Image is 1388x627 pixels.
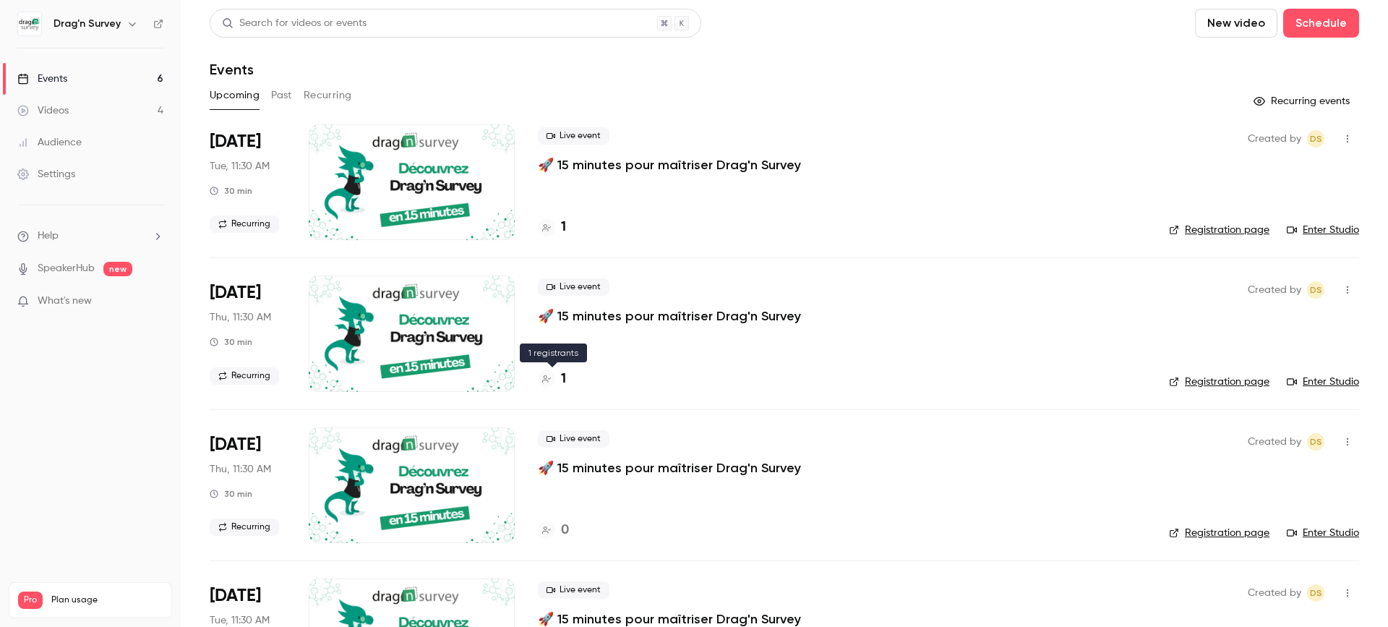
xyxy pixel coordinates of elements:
div: Settings [17,167,75,182]
a: Enter Studio [1287,526,1359,540]
span: [DATE] [210,281,261,304]
span: DS [1310,584,1322,602]
span: Recurring [210,519,279,536]
div: Audience [17,135,82,150]
div: 30 min [210,488,252,500]
a: 🚀 15 minutes pour maîtriser Drag'n Survey [538,459,801,477]
span: Drag'n Survey [1307,281,1324,299]
span: Help [38,229,59,244]
span: Plan usage [51,594,163,606]
span: What's new [38,294,92,309]
span: DS [1310,433,1322,451]
span: Recurring [210,367,279,385]
span: DS [1310,130,1322,148]
span: Drag'n Survey [1307,130,1324,148]
h6: Drag'n Survey [53,17,121,31]
a: 1 [538,218,566,237]
img: Drag'n Survey [18,12,41,35]
button: Schedule [1283,9,1359,38]
h1: Events [210,61,254,78]
span: [DATE] [210,584,261,607]
a: Registration page [1169,223,1269,237]
a: 🚀 15 minutes pour maîtriser Drag'n Survey [538,307,801,325]
button: Recurring events [1247,90,1359,113]
span: Recurring [210,216,279,233]
div: Oct 9 Thu, 11:30 AM (Europe/Paris) [210,427,286,543]
iframe: Noticeable Trigger [146,295,163,308]
span: Created by [1248,281,1301,299]
a: 1 [538,370,566,389]
div: 30 min [210,336,252,348]
span: Drag'n Survey [1307,584,1324,602]
span: Created by [1248,584,1301,602]
span: Live event [538,430,609,448]
span: [DATE] [210,130,261,153]
div: Search for videos or events [222,16,367,31]
li: help-dropdown-opener [17,229,163,244]
button: New video [1195,9,1277,38]
h4: 1 [561,370,566,389]
span: Created by [1248,433,1301,451]
a: Enter Studio [1287,223,1359,237]
span: Live event [538,581,609,599]
span: DS [1310,281,1322,299]
span: Live event [538,278,609,296]
a: Registration page [1169,375,1269,389]
div: Sep 30 Tue, 11:30 AM (Europe/Paris) [210,124,286,240]
div: Oct 2 Thu, 11:30 AM (Europe/Paris) [210,276,286,391]
span: Thu, 11:30 AM [210,462,271,477]
h4: 0 [561,521,569,540]
span: Drag'n Survey [1307,433,1324,451]
button: Past [271,84,292,107]
a: 0 [538,521,569,540]
span: Thu, 11:30 AM [210,310,271,325]
div: 30 min [210,185,252,197]
h4: 1 [561,218,566,237]
span: Pro [18,592,43,609]
a: Registration page [1169,526,1269,540]
span: Tue, 11:30 AM [210,159,270,174]
div: Videos [17,103,69,118]
span: [DATE] [210,433,261,456]
div: Events [17,72,67,86]
button: Recurring [304,84,352,107]
a: Enter Studio [1287,375,1359,389]
a: 🚀 15 minutes pour maîtriser Drag'n Survey [538,156,801,174]
span: new [103,262,132,276]
span: Live event [538,127,609,145]
a: SpeakerHub [38,261,95,276]
span: Created by [1248,130,1301,148]
button: Upcoming [210,84,260,107]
